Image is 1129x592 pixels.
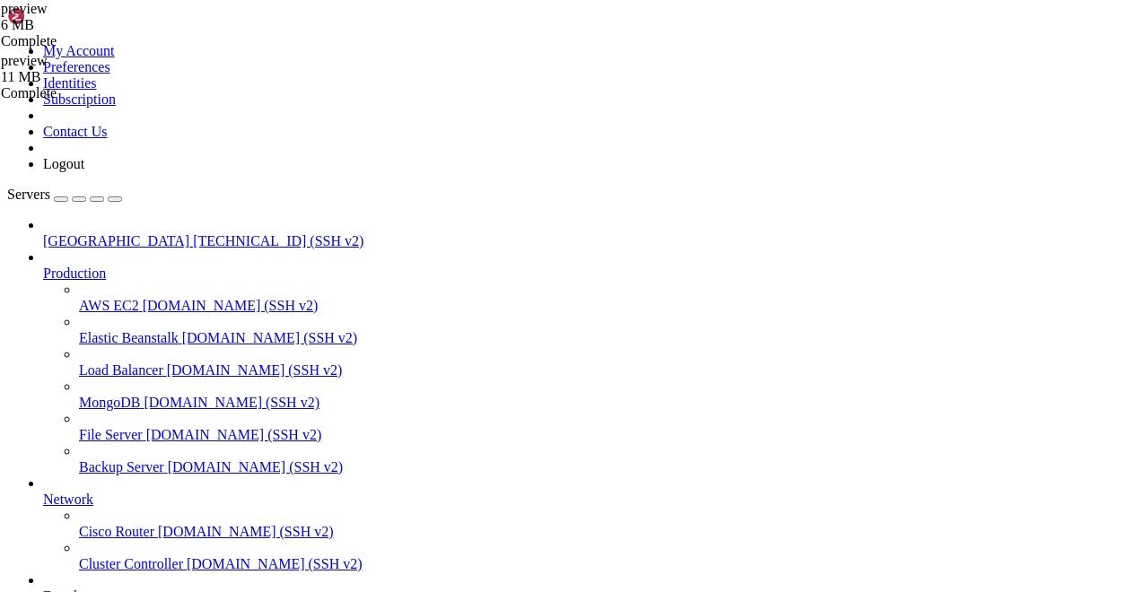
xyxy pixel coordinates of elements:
div: 6 MB [1,17,180,33]
span: preview [1,53,180,85]
span: preview [1,53,48,68]
div: Complete [1,33,180,49]
span: preview [1,1,180,33]
div: Complete [1,85,180,101]
div: 11 MB [1,69,180,85]
span: preview [1,1,48,16]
